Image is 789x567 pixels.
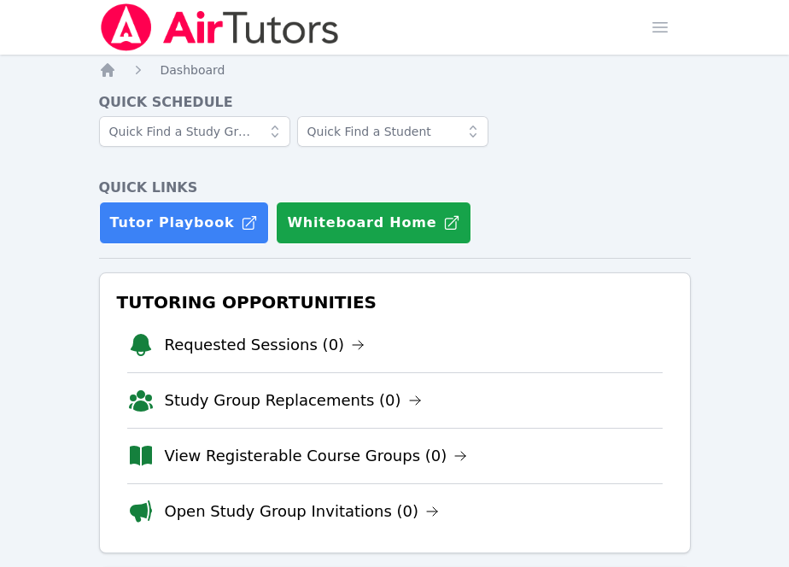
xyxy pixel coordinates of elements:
a: Tutor Playbook [99,202,270,244]
a: View Registerable Course Groups (0) [165,444,468,468]
h4: Quick Schedule [99,92,691,113]
h4: Quick Links [99,178,691,198]
a: Dashboard [161,61,225,79]
a: Study Group Replacements (0) [165,389,422,412]
span: Dashboard [161,63,225,77]
img: Air Tutors [99,3,341,51]
a: Open Study Group Invitations (0) [165,500,440,523]
a: Requested Sessions (0) [165,333,365,357]
input: Quick Find a Student [297,116,488,147]
nav: Breadcrumb [99,61,691,79]
button: Whiteboard Home [276,202,471,244]
h3: Tutoring Opportunities [114,287,676,318]
input: Quick Find a Study Group [99,116,290,147]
